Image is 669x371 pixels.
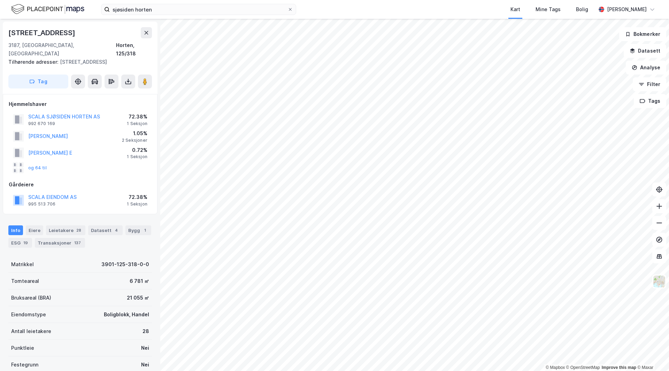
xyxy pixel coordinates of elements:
a: Improve this map [602,365,636,370]
div: Bolig [576,5,588,14]
div: 72.38% [127,193,147,201]
div: Festegrunn [11,361,38,369]
div: 3187, [GEOGRAPHIC_DATA], [GEOGRAPHIC_DATA] [8,41,116,58]
div: [STREET_ADDRESS] [8,58,146,66]
div: 1.05% [122,129,147,138]
div: 1 Seksjon [127,121,147,126]
div: Nei [141,344,149,352]
input: Søk på adresse, matrikkel, gårdeiere, leietakere eller personer [110,4,287,15]
div: Kart [510,5,520,14]
div: 1 Seksjon [127,154,147,160]
div: Transaksjoner [35,238,85,248]
button: Analyse [626,61,666,75]
button: Datasett [624,44,666,58]
button: Filter [633,77,666,91]
div: Hjemmelshaver [9,100,152,108]
div: Boligblokk, Handel [104,310,149,319]
div: 72.38% [127,113,147,121]
button: Tags [634,94,666,108]
div: [STREET_ADDRESS] [8,27,77,38]
a: OpenStreetMap [566,365,600,370]
div: 0.72% [127,146,147,154]
div: Nei [141,361,149,369]
div: 3901-125-318-0-0 [101,260,149,269]
div: 1 [141,227,148,234]
div: 19 [22,239,29,246]
div: 137 [73,239,82,246]
div: Punktleie [11,344,34,352]
div: Datasett [88,225,123,235]
div: 995 513 706 [28,201,55,207]
div: Leietakere [46,225,85,235]
div: 1 Seksjon [127,201,147,207]
div: 2 Seksjoner [122,138,147,143]
div: Horten, 125/318 [116,41,152,58]
div: Eiendomstype [11,310,46,319]
div: Eiere [26,225,43,235]
div: [PERSON_NAME] [607,5,647,14]
span: Tilhørende adresser: [8,59,60,65]
div: Gårdeiere [9,180,152,189]
img: logo.f888ab2527a4732fd821a326f86c7f29.svg [11,3,84,15]
div: Mine Tags [536,5,561,14]
div: Kontrollprogram for chat [634,338,669,371]
div: Info [8,225,23,235]
a: Mapbox [546,365,565,370]
div: 6 781 ㎡ [130,277,149,285]
div: ESG [8,238,32,248]
div: 28 [143,327,149,335]
div: Matrikkel [11,260,34,269]
div: 28 [75,227,83,234]
iframe: Chat Widget [634,338,669,371]
button: Bokmerker [619,27,666,41]
div: Antall leietakere [11,327,51,335]
div: Bruksareal (BRA) [11,294,51,302]
button: Tag [8,75,68,88]
img: Z [653,275,666,288]
div: 21 055 ㎡ [127,294,149,302]
div: 4 [113,227,120,234]
div: Tomteareal [11,277,39,285]
div: Bygg [125,225,151,235]
div: 992 670 169 [28,121,55,126]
